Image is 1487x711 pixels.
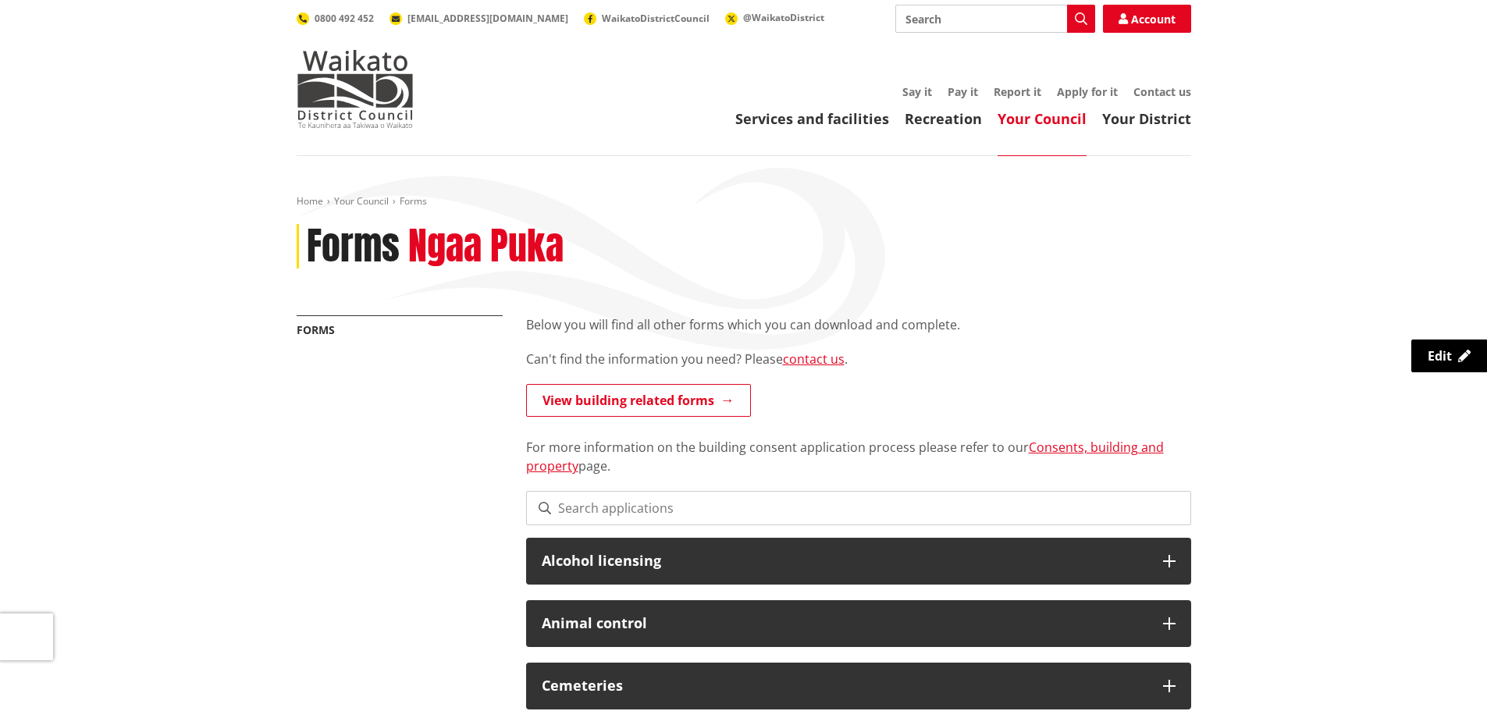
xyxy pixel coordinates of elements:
[297,12,374,25] a: 0800 492 452
[297,50,414,128] img: Waikato District Council - Te Kaunihera aa Takiwaa o Waikato
[526,315,1191,334] p: Below you will find all other forms which you can download and complete.
[1102,109,1191,128] a: Your District
[743,11,824,24] span: @WaikatoDistrict
[297,194,323,208] a: Home
[407,12,568,25] span: [EMAIL_ADDRESS][DOMAIN_NAME]
[998,109,1087,128] a: Your Council
[526,384,751,417] a: View building related forms
[1133,84,1191,99] a: Contact us
[735,109,889,128] a: Services and facilities
[526,439,1164,475] a: Consents, building and property
[948,84,978,99] a: Pay it
[297,195,1191,208] nav: breadcrumb
[542,616,1147,631] h3: Animal control
[905,109,982,128] a: Recreation
[408,224,564,269] h2: Ngaa Puka
[400,194,427,208] span: Forms
[1428,347,1452,364] span: Edit
[334,194,389,208] a: Your Council
[526,419,1191,475] p: For more information on the building consent application process please refer to our page.
[783,350,845,368] a: contact us
[584,12,710,25] a: WaikatoDistrictCouncil
[895,5,1095,33] input: Search input
[725,11,824,24] a: @WaikatoDistrict
[542,553,1147,569] h3: Alcohol licensing
[526,350,1191,368] p: Can't find the information you need? Please .
[994,84,1041,99] a: Report it
[315,12,374,25] span: 0800 492 452
[307,224,400,269] h1: Forms
[390,12,568,25] a: [EMAIL_ADDRESS][DOMAIN_NAME]
[297,322,335,337] a: Forms
[1411,340,1487,372] a: Edit
[542,678,1147,694] h3: Cemeteries
[602,12,710,25] span: WaikatoDistrictCouncil
[526,491,1191,525] input: Search applications
[902,84,932,99] a: Say it
[1103,5,1191,33] a: Account
[1057,84,1118,99] a: Apply for it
